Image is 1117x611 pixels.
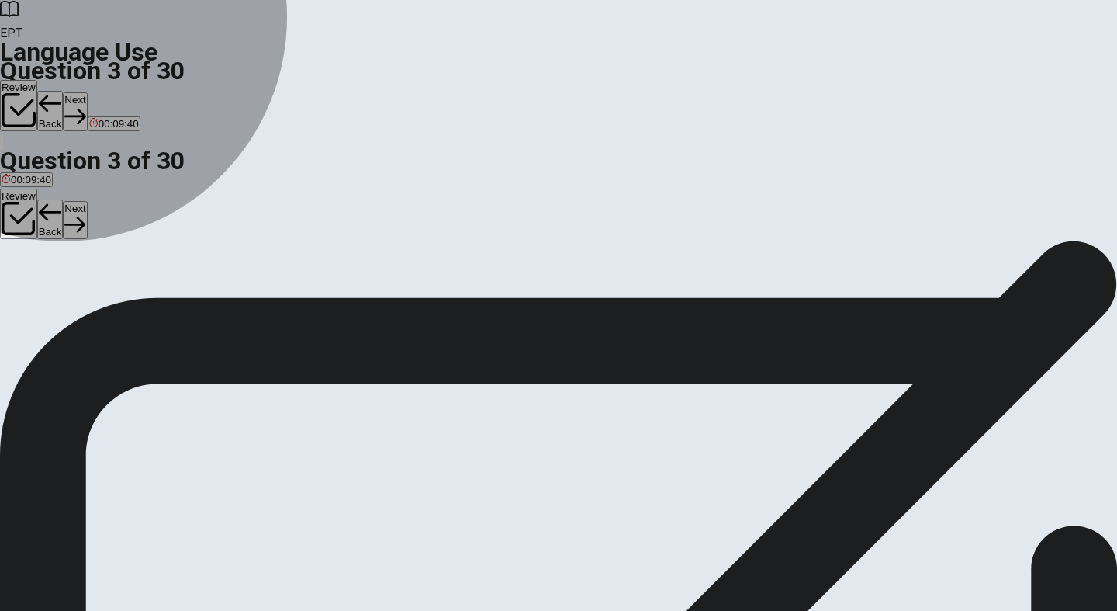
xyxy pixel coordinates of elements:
[99,118,139,130] span: 00:09:40
[37,200,64,240] button: Back
[63,92,87,130] button: Next
[37,91,64,131] button: Back
[63,201,87,239] button: Next
[11,174,51,186] span: 00:09:40
[88,116,140,131] button: 00:09:40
